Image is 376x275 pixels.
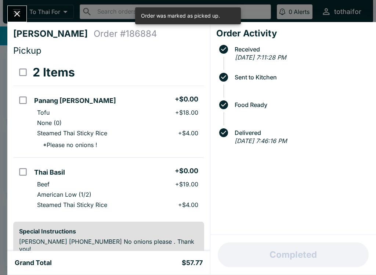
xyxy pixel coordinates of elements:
[231,101,370,108] span: Food Ready
[37,141,97,149] p: * Please no onions !
[231,74,370,81] span: Sent to Kitchen
[235,137,287,144] em: [DATE] 7:46:16 PM
[8,6,26,22] button: Close
[34,168,65,177] h5: Thai Basil
[37,119,62,126] p: None (0)
[37,181,50,188] p: Beef
[175,109,198,116] p: + $18.00
[231,46,370,53] span: Received
[178,129,198,137] p: + $4.00
[37,129,107,137] p: Steamed Thai Sticky Rice
[13,59,204,216] table: orders table
[37,191,91,198] p: American Low (1/2)
[216,28,370,39] h4: Order Activity
[175,95,198,104] h5: + $0.00
[15,258,52,267] h5: Grand Total
[13,28,94,39] h4: [PERSON_NAME]
[13,45,41,56] span: Pickup
[94,28,157,39] h4: Order # 186884
[37,201,107,208] p: Steamed Thai Sticky Rice
[175,167,198,175] h5: + $0.00
[141,10,220,22] div: Order was marked as picked up.
[33,65,75,80] h3: 2 Items
[37,109,50,116] p: Tofu
[175,181,198,188] p: + $19.00
[231,129,370,136] span: Delivered
[19,228,198,235] h6: Special Instructions
[182,258,203,267] h5: $57.77
[34,96,116,105] h5: Panang [PERSON_NAME]
[178,201,198,208] p: + $4.00
[235,54,286,61] em: [DATE] 7:11:28 PM
[19,238,198,253] p: [PERSON_NAME] [PHONE_NUMBER] No onions please . Thank you!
